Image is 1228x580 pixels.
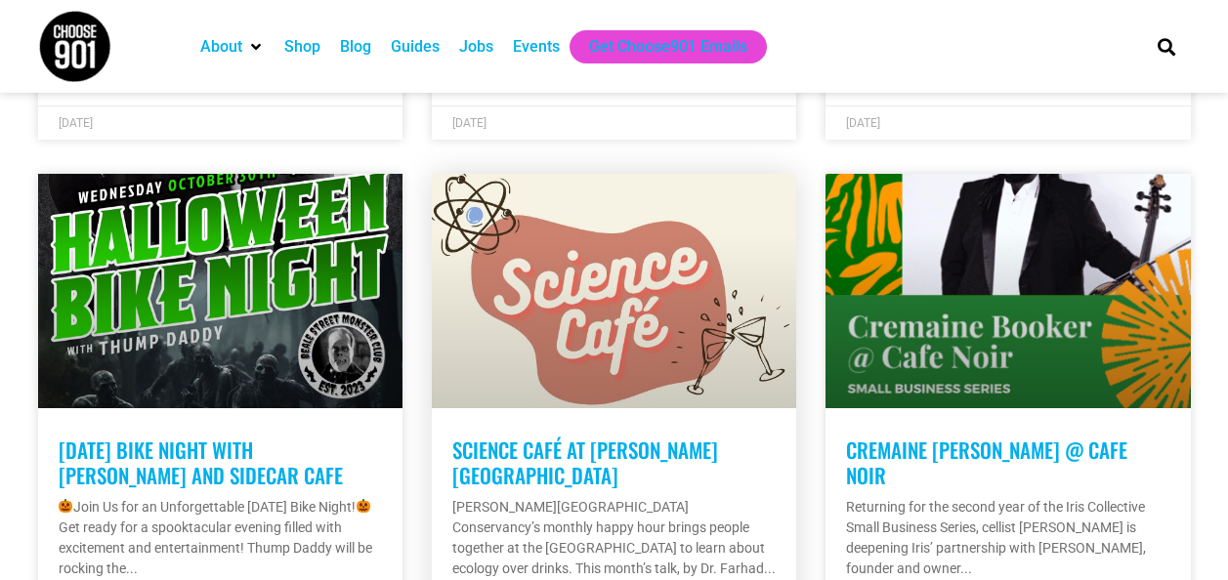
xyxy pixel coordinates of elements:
[432,174,796,408] a: Banner for Overton Park's Science Café, titled "Monthly Science Happy Hour," featuring atomic and...
[59,116,93,130] span: [DATE]
[846,435,1127,489] a: Cremaine [PERSON_NAME] @ Cafe Noir
[284,35,320,59] a: Shop
[826,174,1190,408] a: A man in a suit smiles while holding a cello. The event, "Cremaine Booker @ Cafe Noir Small Busin...
[59,497,382,579] p: Join Us for an Unforgettable [DATE] Bike Night! Get ready for a spooktacular evening filled with ...
[191,30,1124,63] nav: Main nav
[59,499,72,513] img: 🎃
[846,116,880,130] span: [DATE]
[452,497,776,579] p: [PERSON_NAME][GEOGRAPHIC_DATA] Conservancy’s monthly happy hour brings people together at the [GE...
[340,35,371,59] a: Blog
[452,435,718,489] a: Science Café at [PERSON_NAME][GEOGRAPHIC_DATA]
[59,435,343,489] a: [DATE] Bike Night with [PERSON_NAME] and Sidecar Cafe
[191,30,275,63] div: About
[846,497,1169,579] p: Returning for the second year of the Iris Collective Small Business Series, cellist [PERSON_NAME]...
[391,35,440,59] a: Guides
[200,35,242,59] a: About
[38,174,402,408] a: Join us for Halloween Bike Night on October 30th, from 7-10 PM at Bumpus Harley-Davidson of Memph...
[1150,30,1182,62] div: Search
[513,35,560,59] a: Events
[589,35,747,59] a: Get Choose901 Emails
[357,499,370,513] img: 🎃
[452,116,487,130] span: [DATE]
[459,35,493,59] a: Jobs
